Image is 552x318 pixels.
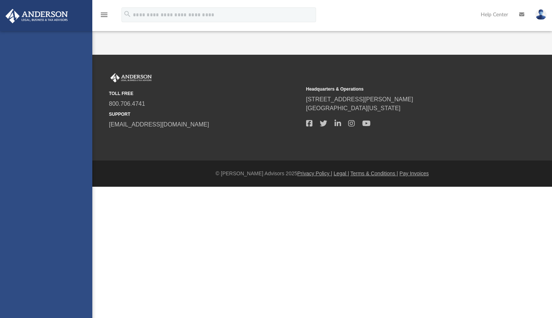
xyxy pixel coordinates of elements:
i: menu [100,10,109,19]
a: Privacy Policy | [297,170,332,176]
a: Pay Invoices [400,170,429,176]
a: Terms & Conditions | [350,170,398,176]
a: [STREET_ADDRESS][PERSON_NAME] [306,96,413,102]
small: TOLL FREE [109,90,301,97]
a: [EMAIL_ADDRESS][DOMAIN_NAME] [109,121,209,128]
img: Anderson Advisors Platinum Portal [3,9,70,23]
img: User Pic [535,9,546,20]
div: © [PERSON_NAME] Advisors 2025 [92,170,552,177]
a: Legal | [334,170,349,176]
a: menu [100,14,109,19]
small: Headquarters & Operations [306,86,498,92]
a: 800.706.4741 [109,101,145,107]
img: Anderson Advisors Platinum Portal [109,73,153,83]
i: search [123,10,131,18]
small: SUPPORT [109,111,301,118]
a: [GEOGRAPHIC_DATA][US_STATE] [306,105,401,111]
